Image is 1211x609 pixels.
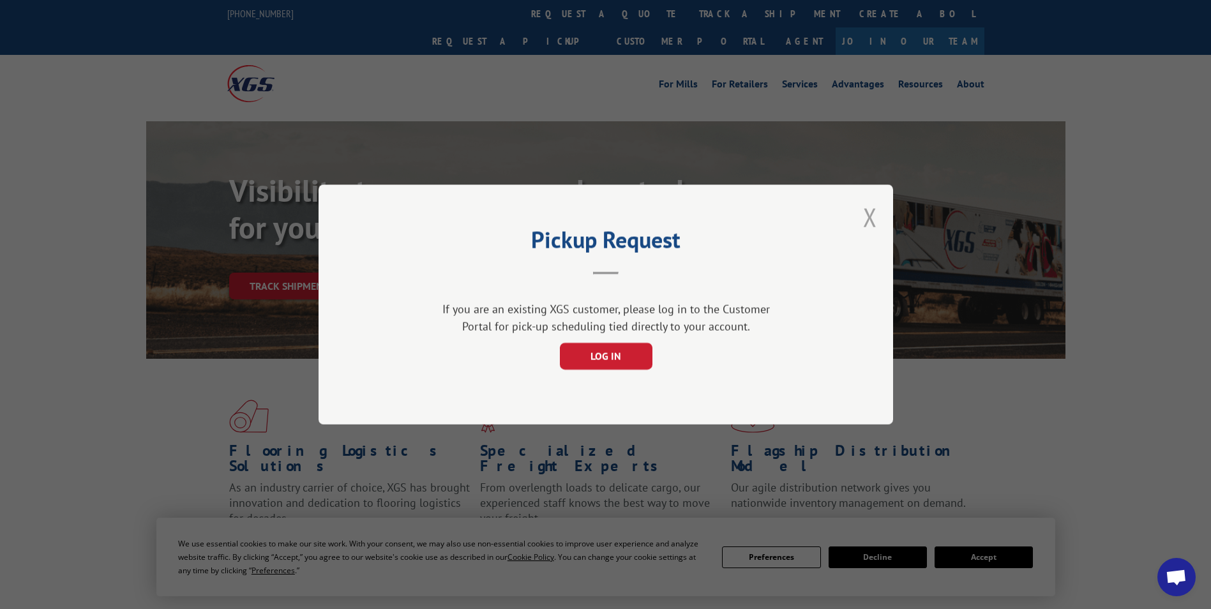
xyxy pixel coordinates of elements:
a: LOG IN [559,351,652,363]
div: If you are an existing XGS customer, please log in to the Customer Portal for pick-up scheduling ... [437,301,775,335]
button: Close modal [863,200,877,234]
button: LOG IN [559,343,652,370]
h2: Pickup Request [382,231,829,255]
div: Open chat [1157,558,1196,596]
